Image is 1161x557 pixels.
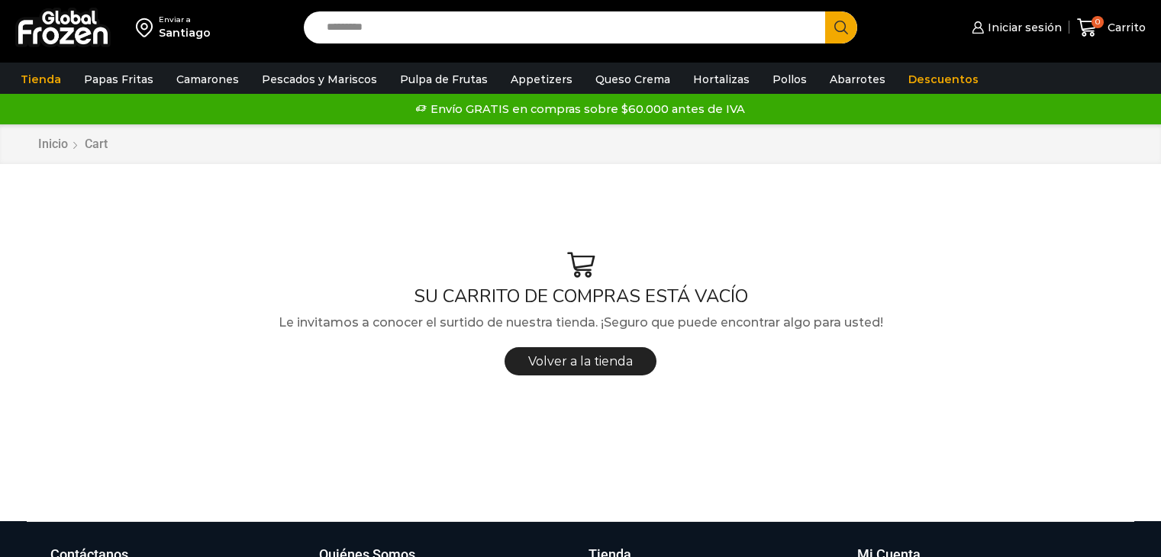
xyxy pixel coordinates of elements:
button: Search button [825,11,857,43]
p: Le invitamos a conocer el surtido de nuestra tienda. ¡Seguro que puede encontrar algo para usted! [27,313,1134,333]
a: Appetizers [503,65,580,94]
a: Descuentos [901,65,986,94]
a: Papas Fritas [76,65,161,94]
a: Hortalizas [685,65,757,94]
span: Cart [85,137,108,151]
h1: SU CARRITO DE COMPRAS ESTÁ VACÍO [27,285,1134,307]
span: Iniciar sesión [984,20,1062,35]
span: Volver a la tienda [528,354,633,369]
a: Iniciar sesión [968,12,1061,43]
a: Pescados y Mariscos [254,65,385,94]
a: Inicio [37,136,69,153]
a: Pollos [765,65,814,94]
div: Santiago [159,25,211,40]
a: Volver a la tienda [505,347,656,375]
a: Pulpa de Frutas [392,65,495,94]
img: address-field-icon.svg [136,14,159,40]
span: Carrito [1104,20,1146,35]
a: 0 Carrito [1077,10,1146,46]
a: Tienda [13,65,69,94]
span: 0 [1092,16,1104,28]
a: Abarrotes [822,65,893,94]
a: Camarones [169,65,247,94]
a: Queso Crema [588,65,678,94]
div: Enviar a [159,14,211,25]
